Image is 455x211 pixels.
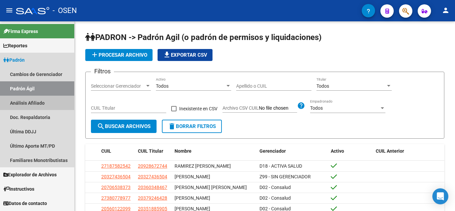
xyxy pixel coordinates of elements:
[85,33,321,42] span: PADRON -> Padrón Agil (o padrón de permisos y liquidaciones)
[158,49,213,61] button: Exportar CSV
[316,83,329,89] span: Todos
[223,105,259,111] span: Archivo CSV CUIL
[138,174,167,179] span: 20327436504
[259,163,302,169] span: D18 - ACTIVA SALUD
[101,148,111,154] span: CUIL
[99,144,135,158] datatable-header-cell: CUIL
[175,163,231,169] span: RAMIREZ [PERSON_NAME]
[91,52,147,58] span: Procesar archivo
[53,3,77,18] span: - OSEN
[3,200,47,207] span: Datos de contacto
[138,163,167,169] span: 20928672744
[172,144,257,158] datatable-header-cell: Nombre
[259,174,311,179] span: Z99 - SIN GERENCIADOR
[91,51,99,59] mat-icon: add
[168,123,216,129] span: Borrar Filtros
[163,51,171,59] mat-icon: file_download
[331,148,344,154] span: Activo
[259,195,291,201] span: D02 - Consalud
[297,102,305,110] mat-icon: help
[163,52,207,58] span: Exportar CSV
[156,83,169,89] span: Todos
[168,122,176,130] mat-icon: delete
[91,67,114,76] h3: Filtros
[85,49,153,61] button: Procesar archivo
[138,185,167,190] span: 20360348467
[175,148,192,154] span: Nombre
[175,185,247,190] span: [PERSON_NAME] [PERSON_NAME]
[91,120,157,133] button: Buscar Archivos
[175,174,210,179] span: [PERSON_NAME]
[97,123,151,129] span: Buscar Archivos
[3,42,27,49] span: Reportes
[376,148,404,154] span: CUIL Anterior
[5,6,13,14] mat-icon: menu
[138,148,163,154] span: CUIL Titular
[175,195,210,201] span: [PERSON_NAME]
[3,28,38,35] span: Firma Express
[162,120,222,133] button: Borrar Filtros
[91,83,145,89] span: Seleccionar Gerenciador
[3,185,34,193] span: Instructivos
[101,174,131,179] span: 20327436504
[259,148,286,154] span: Gerenciador
[3,56,25,64] span: Padrón
[257,144,328,158] datatable-header-cell: Gerenciador
[101,195,131,201] span: 27380778977
[101,185,131,190] span: 20706538373
[310,105,323,111] span: Todos
[135,144,172,158] datatable-header-cell: CUIL Titular
[97,122,105,130] mat-icon: search
[432,188,448,204] div: Open Intercom Messenger
[442,6,450,14] mat-icon: person
[259,105,297,111] input: Archivo CSV CUIL
[328,144,373,158] datatable-header-cell: Activo
[138,195,167,201] span: 20379246428
[101,163,131,169] span: 27187582542
[3,171,57,178] span: Explorador de Archivos
[179,105,218,113] span: Inexistente en CSV
[373,144,445,158] datatable-header-cell: CUIL Anterior
[259,185,291,190] span: D02 - Consalud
